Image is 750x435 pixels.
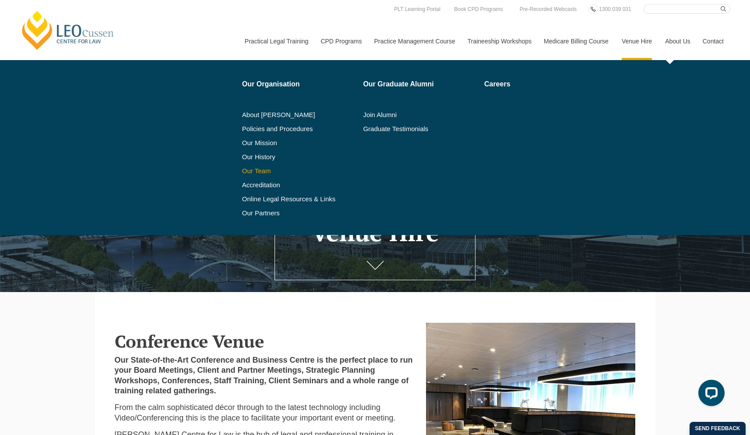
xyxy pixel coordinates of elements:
a: PLT Learning Portal [392,4,443,14]
a: Join Alumni [363,111,478,118]
h2: Conference Venue [115,332,413,351]
a: About Us [658,22,696,60]
a: Practical Legal Training [238,22,314,60]
p: From the calm sophisticated décor through to the latest technology including Video/Conferencing t... [115,403,413,423]
a: Our Partners [242,210,357,217]
a: Traineeship Workshops [461,22,537,60]
a: CPD Programs [314,22,367,60]
a: [PERSON_NAME] Centre for Law [20,10,116,51]
a: About [PERSON_NAME] [242,111,357,118]
a: Contact [696,22,730,60]
a: Our History [242,153,357,160]
span: 1300 039 031 [599,6,631,12]
h1: [PERSON_NAME] Conference & Business Centre Venue Hire [285,113,465,246]
a: Practice Management Course [368,22,461,60]
a: Book CPD Programs [452,4,505,14]
a: Graduate Testimonials [363,125,478,132]
a: Venue Hire [615,22,658,60]
a: Online Legal Resources & Links [242,196,357,203]
a: 1300 039 031 [597,4,633,14]
a: Accreditation [242,182,357,189]
a: Our Mission [242,139,335,146]
a: Our Team [242,168,357,175]
a: Policies and Procedures [242,125,357,132]
a: Our Organisation [242,81,357,88]
a: Our Graduate Alumni [363,81,478,88]
a: Pre-Recorded Webcasts [518,4,579,14]
strong: Our State-of-the-Art Conference and Business Centre is the perfect place to run your Board Meetin... [115,356,413,395]
a: Careers [484,81,584,88]
iframe: LiveChat chat widget [691,376,728,413]
a: Medicare Billing Course [537,22,615,60]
